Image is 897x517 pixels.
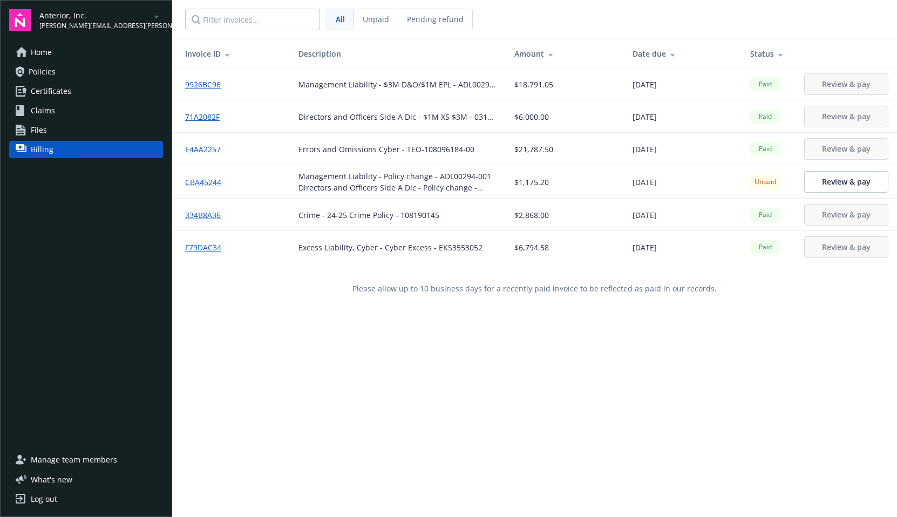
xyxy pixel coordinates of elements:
[633,209,657,221] span: [DATE]
[185,176,230,188] a: CBA45244
[822,111,871,121] span: Review & pay
[514,242,549,253] span: $6,794.58
[363,13,389,25] span: Unpaid
[514,48,615,59] div: Amount
[514,209,549,221] span: $2,868.00
[633,242,657,253] span: [DATE]
[804,106,888,127] button: Review & pay
[9,9,31,31] img: navigator-logo.svg
[755,177,776,187] span: Unpaid
[514,111,549,123] span: $6,000.00
[29,63,56,80] span: Policies
[39,21,150,31] span: [PERSON_NAME][EMAIL_ADDRESS][PERSON_NAME][DOMAIN_NAME]
[755,210,776,220] span: Paid
[336,13,345,25] span: All
[31,102,55,119] span: Claims
[755,112,776,121] span: Paid
[750,48,787,59] div: Status
[39,9,163,31] button: Anterior, Inc.[PERSON_NAME][EMAIL_ADDRESS][PERSON_NAME][DOMAIN_NAME]arrowDropDown
[185,79,229,90] a: 9926BC96
[298,79,497,90] div: Management Liability - $3M D&O/$1M EPL - ADL00294-001
[31,451,117,468] span: Manage team members
[633,144,657,155] span: [DATE]
[298,242,483,253] div: Excess Liability, Cyber - Cyber Excess - EKS3553052
[804,171,888,193] a: Review & pay
[150,10,163,23] a: arrowDropDown
[31,474,72,485] span: What ' s new
[31,83,71,100] span: Certificates
[298,171,497,182] div: Management Liability - Policy change - ADL00294-001
[9,121,163,139] a: Files
[185,242,230,253] a: F79DAC34
[804,138,888,160] button: Review & pay
[298,111,497,123] div: Directors and Officers Side A Dic - $1M XS $3M - 0314-3841
[755,144,776,154] span: Paid
[822,144,871,154] span: Review & pay
[31,44,52,61] span: Home
[39,10,150,21] span: Anterior, Inc.
[9,474,90,485] button: What's new
[185,209,229,221] a: 334B8A36
[172,263,897,314] div: Please allow up to 10 business days for a recently paid invoice to be reflected as paid in our re...
[804,204,888,226] button: Review & pay
[804,73,888,95] button: Review & pay
[514,176,549,188] span: $1,175.20
[822,209,871,220] span: Review & pay
[31,121,47,139] span: Files
[31,141,53,158] span: Billing
[633,176,657,188] span: [DATE]
[31,491,57,508] div: Log out
[514,79,553,90] span: $18,791.05
[9,141,163,158] a: Billing
[407,13,464,25] span: Pending refund
[755,242,776,252] span: Paid
[633,111,657,123] span: [DATE]
[633,79,657,90] span: [DATE]
[9,83,163,100] a: Certificates
[185,9,320,30] input: Filter invoices...
[185,48,281,59] div: Invoice ID
[298,48,497,59] div: Description
[804,236,888,258] button: Review & pay
[514,144,553,155] span: $21,787.50
[822,242,871,252] span: Review & pay
[185,144,229,155] a: E4AA2257
[9,102,163,119] a: Claims
[298,209,439,221] div: Crime - 24-25 Crime Policy - 108190145
[9,44,163,61] a: Home
[9,451,163,468] a: Manage team members
[822,79,871,89] span: Review & pay
[298,144,474,155] div: Errors and Omissions Cyber - TEO-108096184-00
[755,79,776,89] span: Paid
[185,111,228,123] a: 71A2082F
[633,48,733,59] div: Date due
[9,63,163,80] a: Policies
[298,182,497,193] div: Directors and Officers Side A Dic - Policy change - 0314-3841
[822,176,871,187] span: Review & pay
